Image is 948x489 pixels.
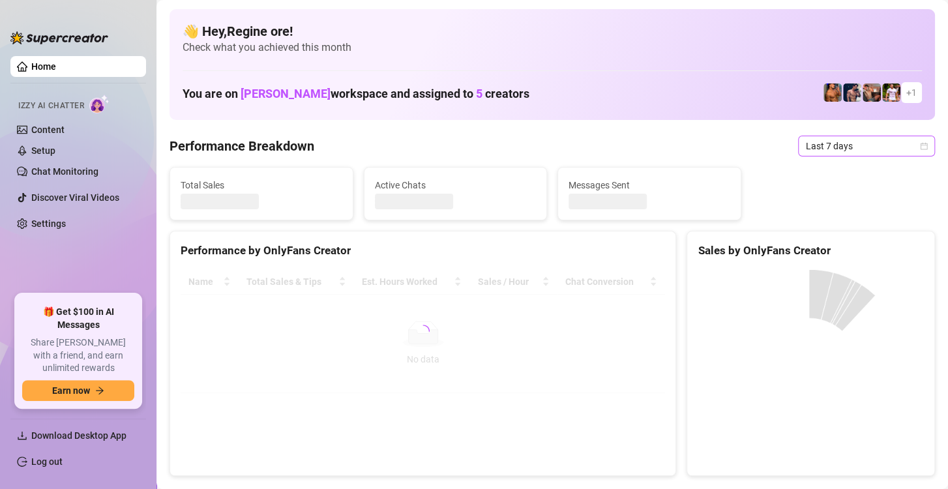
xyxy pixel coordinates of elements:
[52,385,90,396] span: Earn now
[906,85,917,100] span: + 1
[31,192,119,203] a: Discover Viral Videos
[18,100,84,112] span: Izzy AI Chatter
[569,178,730,192] span: Messages Sent
[183,87,529,101] h1: You are on workspace and assigned to creators
[806,136,927,156] span: Last 7 days
[31,218,66,229] a: Settings
[843,83,861,102] img: Axel
[31,456,63,467] a: Log out
[31,145,55,156] a: Setup
[31,166,98,177] a: Chat Monitoring
[863,83,881,102] img: Osvaldo
[17,430,27,441] span: download
[22,306,134,331] span: 🎁 Get $100 in AI Messages
[416,324,430,338] span: loading
[181,178,342,192] span: Total Sales
[10,31,108,44] img: logo-BBDzfeDw.svg
[375,178,537,192] span: Active Chats
[95,386,104,395] span: arrow-right
[241,87,331,100] span: [PERSON_NAME]
[882,83,900,102] img: Hector
[89,95,110,113] img: AI Chatter
[183,22,922,40] h4: 👋 Hey, Regine ore !
[823,83,842,102] img: JG
[181,242,665,259] div: Performance by OnlyFans Creator
[22,336,134,375] span: Share [PERSON_NAME] with a friend, and earn unlimited rewards
[170,137,314,155] h4: Performance Breakdown
[22,380,134,401] button: Earn nowarrow-right
[31,430,126,441] span: Download Desktop App
[183,40,922,55] span: Check what you achieved this month
[31,125,65,135] a: Content
[920,142,928,150] span: calendar
[31,61,56,72] a: Home
[476,87,482,100] span: 5
[698,242,924,259] div: Sales by OnlyFans Creator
